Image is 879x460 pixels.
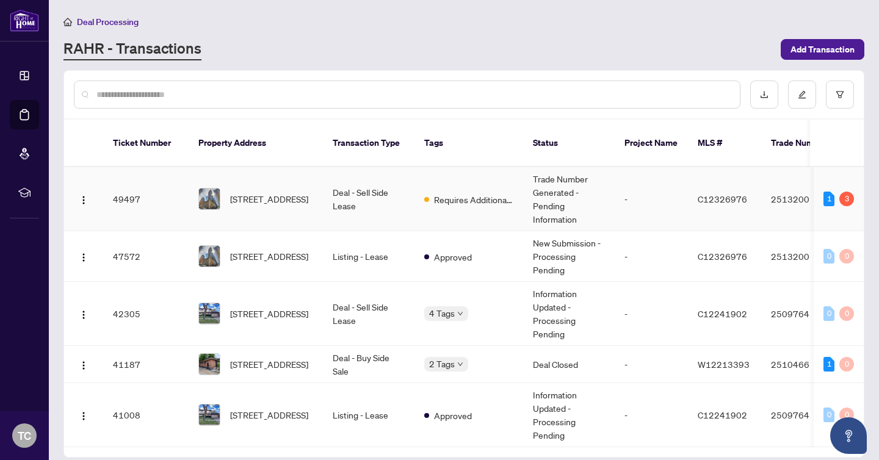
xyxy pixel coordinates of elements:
[189,120,323,167] th: Property Address
[698,308,747,319] span: C12241902
[18,427,31,444] span: TC
[103,167,189,231] td: 49497
[63,38,201,60] a: RAHR - Transactions
[523,120,615,167] th: Status
[103,120,189,167] th: Ticket Number
[698,251,747,262] span: C12326976
[79,253,89,262] img: Logo
[760,90,769,99] span: download
[836,90,844,99] span: filter
[79,361,89,370] img: Logo
[434,409,472,422] span: Approved
[199,189,220,209] img: thumbnail-img
[615,346,688,383] td: -
[615,167,688,231] td: -
[74,304,93,323] button: Logo
[823,357,834,372] div: 1
[698,193,747,204] span: C12326976
[830,417,867,454] button: Open asap
[761,167,847,231] td: 2513200
[615,383,688,447] td: -
[79,310,89,320] img: Logo
[761,282,847,346] td: 2509764
[230,250,308,263] span: [STREET_ADDRESS]
[414,120,523,167] th: Tags
[103,282,189,346] td: 42305
[199,354,220,375] img: thumbnail-img
[230,358,308,371] span: [STREET_ADDRESS]
[74,354,93,374] button: Logo
[230,192,308,206] span: [STREET_ADDRESS]
[323,346,414,383] td: Deal - Buy Side Sale
[523,167,615,231] td: Trade Number Generated - Pending Information
[839,357,854,372] div: 0
[74,246,93,266] button: Logo
[750,81,778,109] button: download
[823,306,834,321] div: 0
[523,282,615,346] td: Information Updated - Processing Pending
[79,195,89,205] img: Logo
[199,303,220,324] img: thumbnail-img
[523,383,615,447] td: Information Updated - Processing Pending
[615,282,688,346] td: -
[230,408,308,422] span: [STREET_ADDRESS]
[429,306,455,320] span: 4 Tags
[839,192,854,206] div: 3
[761,120,847,167] th: Trade Number
[788,81,816,109] button: edit
[199,246,220,267] img: thumbnail-img
[688,120,761,167] th: MLS #
[103,346,189,383] td: 41187
[10,9,39,32] img: logo
[615,120,688,167] th: Project Name
[457,361,463,367] span: down
[839,306,854,321] div: 0
[823,408,834,422] div: 0
[823,192,834,206] div: 1
[839,408,854,422] div: 0
[199,404,220,425] img: thumbnail-img
[839,249,854,264] div: 0
[323,231,414,282] td: Listing - Lease
[798,90,806,99] span: edit
[523,231,615,282] td: New Submission - Processing Pending
[79,411,89,421] img: Logo
[63,18,72,26] span: home
[77,16,139,27] span: Deal Processing
[698,359,750,370] span: W12213393
[323,282,414,346] td: Deal - Sell Side Lease
[434,193,513,206] span: Requires Additional Docs
[823,249,834,264] div: 0
[523,346,615,383] td: Deal Closed
[615,231,688,282] td: -
[826,81,854,109] button: filter
[323,383,414,447] td: Listing - Lease
[74,405,93,425] button: Logo
[781,39,864,60] button: Add Transaction
[103,231,189,282] td: 47572
[74,189,93,209] button: Logo
[790,40,855,59] span: Add Transaction
[323,167,414,231] td: Deal - Sell Side Lease
[434,250,472,264] span: Approved
[429,357,455,371] span: 2 Tags
[761,383,847,447] td: 2509764
[323,120,414,167] th: Transaction Type
[698,409,747,420] span: C12241902
[761,346,847,383] td: 2510466
[230,307,308,320] span: [STREET_ADDRESS]
[103,383,189,447] td: 41008
[457,311,463,317] span: down
[761,231,847,282] td: 2513200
